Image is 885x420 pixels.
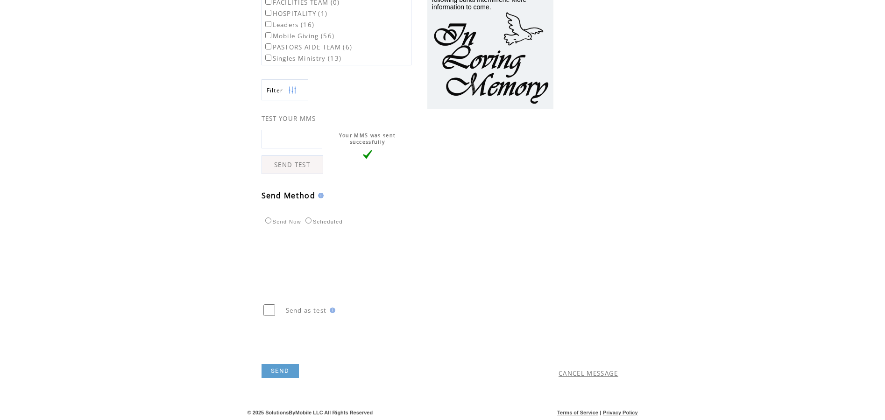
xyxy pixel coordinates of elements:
label: Mobile Giving (56) [263,32,335,40]
label: Singles Ministry (13) [263,54,342,63]
label: PASTORS AIDE TEAM (6) [263,43,353,51]
label: Leaders (16) [263,21,315,29]
input: Send Now [265,217,271,224]
label: Send Now [263,219,301,224]
input: Scheduled [305,217,312,224]
span: TEST YOUR MMS [262,114,316,123]
span: Send Method [262,190,316,201]
span: © 2025 SolutionsByMobile LLC All Rights Reserved [248,410,373,415]
input: Leaders (16) [265,21,271,27]
input: Mobile Giving (56) [265,32,271,38]
label: HOSPITALITY (1) [263,9,328,18]
img: help.gif [315,193,324,198]
span: Send as test [286,306,327,315]
a: SEND TEST [262,155,323,174]
a: Privacy Policy [603,410,638,415]
input: HOSPITALITY (1) [265,10,271,16]
img: vLarge.png [363,150,372,159]
a: Filter [262,79,308,100]
a: Terms of Service [557,410,598,415]
input: Singles Ministry (13) [265,55,271,61]
span: Show filters [267,86,283,94]
span: | [600,410,601,415]
a: CANCEL MESSAGE [559,369,618,378]
span: Your MMS was sent successfully [339,132,396,145]
img: help.gif [327,308,335,313]
label: Scheduled [303,219,343,224]
img: filters.png [288,80,297,101]
a: SEND [262,364,299,378]
input: PASTORS AIDE TEAM (6) [265,43,271,49]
